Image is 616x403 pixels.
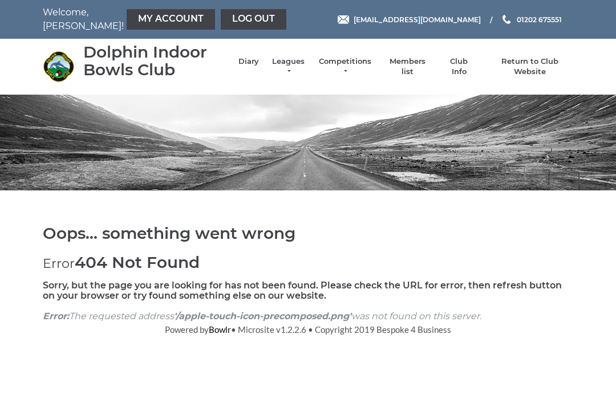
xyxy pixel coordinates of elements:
div: Sorry, but the page you are looking for has not been found. Please check the URL for error, then ... [43,280,573,300]
img: Phone us [502,15,510,24]
div: 404 Not Found [43,254,573,271]
div: The requested address was not found on this server. [43,310,573,323]
img: Dolphin Indoor Bowls Club [43,51,74,82]
a: Email [EMAIL_ADDRESS][DOMAIN_NAME] [338,14,481,25]
span: [EMAIL_ADDRESS][DOMAIN_NAME] [354,15,481,23]
div: Dolphin Indoor Bowls Club [83,43,227,79]
strong: Error: [43,311,69,321]
a: Club Info [443,56,476,77]
small: Error [43,255,75,271]
a: Diary [238,56,259,67]
a: Log out [221,9,286,30]
a: Phone us 01202 675551 [501,14,562,25]
a: Members list [383,56,431,77]
a: My Account [127,9,215,30]
span: 01202 675551 [517,15,562,23]
span: Powered by • Microsite v1.2.2.6 • Copyright 2019 Bespoke 4 Business [165,324,451,335]
a: Leagues [270,56,306,77]
a: Competitions [318,56,372,77]
h1: Oops... something went wrong [43,225,573,242]
nav: Welcome, [PERSON_NAME]! [43,6,254,33]
img: Email [338,15,349,24]
strong: '/apple-touch-icon-precomposed.png' [174,311,351,321]
a: Return to Club Website [487,56,573,77]
a: Bowlr [209,324,231,335]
